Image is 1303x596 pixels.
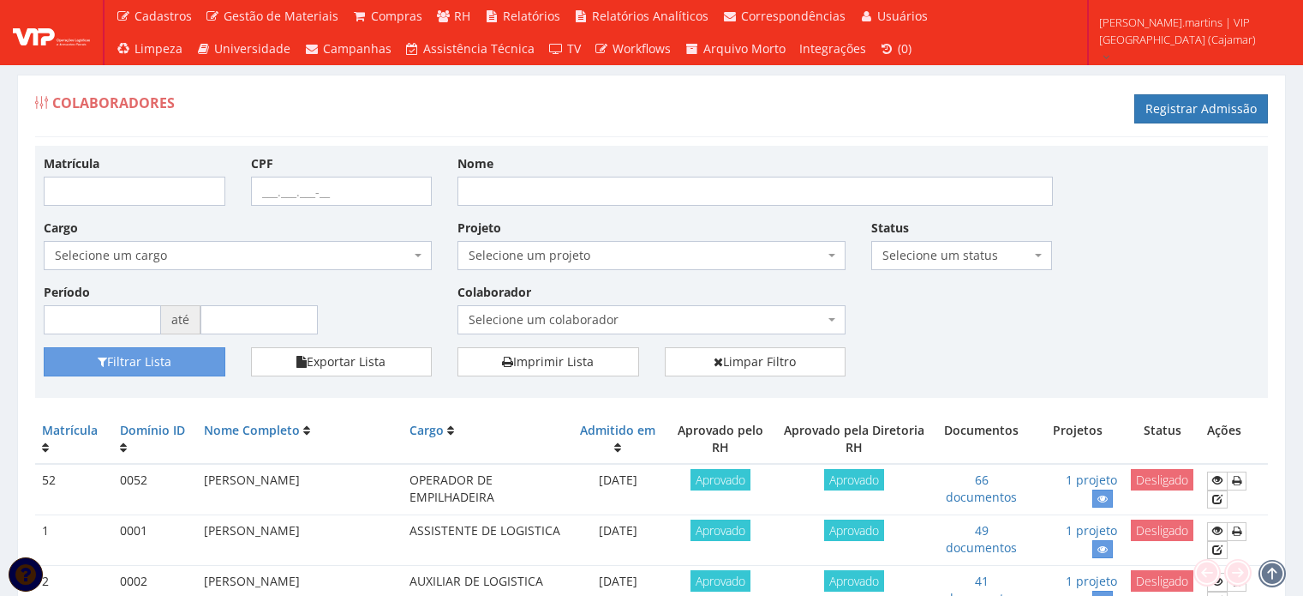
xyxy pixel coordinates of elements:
[224,8,338,24] span: Gestão de Materiais
[1200,415,1268,464] th: Ações
[1031,415,1124,464] th: Projetos
[35,464,113,515] td: 52
[799,40,866,57] span: Integrações
[44,155,99,172] label: Matrícula
[580,422,655,438] a: Admitido em
[251,347,433,376] button: Exportar Lista
[932,415,1031,464] th: Documentos
[120,422,185,438] a: Domínio ID
[877,8,928,24] span: Usuários
[541,33,588,65] a: TV
[44,241,432,270] span: Selecione um cargo
[1131,469,1193,491] span: Desligado
[204,422,300,438] a: Nome Completo
[690,520,750,541] span: Aprovado
[1131,520,1193,541] span: Desligado
[403,515,571,566] td: ASSISTENTE DE LOGISTICA
[898,40,912,57] span: (0)
[423,40,535,57] span: Assistência Técnica
[454,8,470,24] span: RH
[251,177,433,206] input: ___.___.___-__
[109,33,189,65] a: Limpeza
[571,515,665,566] td: [DATE]
[946,472,1017,505] a: 66 documentos
[297,33,398,65] a: Campanhas
[882,247,1031,264] span: Selecione um status
[113,464,197,515] td: 0052
[398,33,542,65] a: Assistência Técnica
[1131,570,1193,592] span: Desligado
[403,464,571,515] td: OPERADOR DE EMPILHADEIRA
[690,469,750,491] span: Aprovado
[113,515,197,566] td: 0001
[323,40,391,57] span: Campanhas
[251,155,273,172] label: CPF
[35,515,113,566] td: 1
[592,8,708,24] span: Relatórios Analíticos
[741,8,846,24] span: Correspondências
[214,40,290,57] span: Universidade
[1134,94,1268,123] a: Registrar Admissão
[613,40,671,57] span: Workflows
[567,40,581,57] span: TV
[189,33,298,65] a: Universidade
[134,8,192,24] span: Cadastros
[13,20,90,45] img: logo
[469,311,824,328] span: Selecione um colaborador
[792,33,873,65] a: Integrações
[44,220,78,237] label: Cargo
[1066,472,1117,488] a: 1 projeto
[588,33,678,65] a: Workflows
[946,522,1017,556] a: 49 documentos
[703,40,786,57] span: Arquivo Morto
[197,464,403,515] td: [PERSON_NAME]
[571,464,665,515] td: [DATE]
[55,247,410,264] span: Selecione um cargo
[776,415,932,464] th: Aprovado pela Diretoria RH
[134,40,182,57] span: Limpeza
[457,241,846,270] span: Selecione um projeto
[457,155,493,172] label: Nome
[1099,14,1281,48] span: [PERSON_NAME].martins | VIP [GEOGRAPHIC_DATA] (Cajamar)
[1124,415,1200,464] th: Status
[1066,573,1117,589] a: 1 projeto
[371,8,422,24] span: Compras
[665,347,846,376] a: Limpar Filtro
[871,241,1053,270] span: Selecione um status
[457,284,531,301] label: Colaborador
[503,8,560,24] span: Relatórios
[457,305,846,334] span: Selecione um colaborador
[678,33,792,65] a: Arquivo Morto
[1066,522,1117,539] a: 1 projeto
[409,422,444,438] a: Cargo
[161,305,200,334] span: até
[824,469,884,491] span: Aprovado
[873,33,919,65] a: (0)
[824,570,884,592] span: Aprovado
[690,570,750,592] span: Aprovado
[457,347,639,376] a: Imprimir Lista
[44,347,225,376] button: Filtrar Lista
[197,515,403,566] td: [PERSON_NAME]
[665,415,776,464] th: Aprovado pelo RH
[871,220,909,237] label: Status
[457,220,501,237] label: Projeto
[824,520,884,541] span: Aprovado
[44,284,90,301] label: Período
[469,247,824,264] span: Selecione um projeto
[42,422,98,438] a: Matrícula
[52,93,175,112] span: Colaboradores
